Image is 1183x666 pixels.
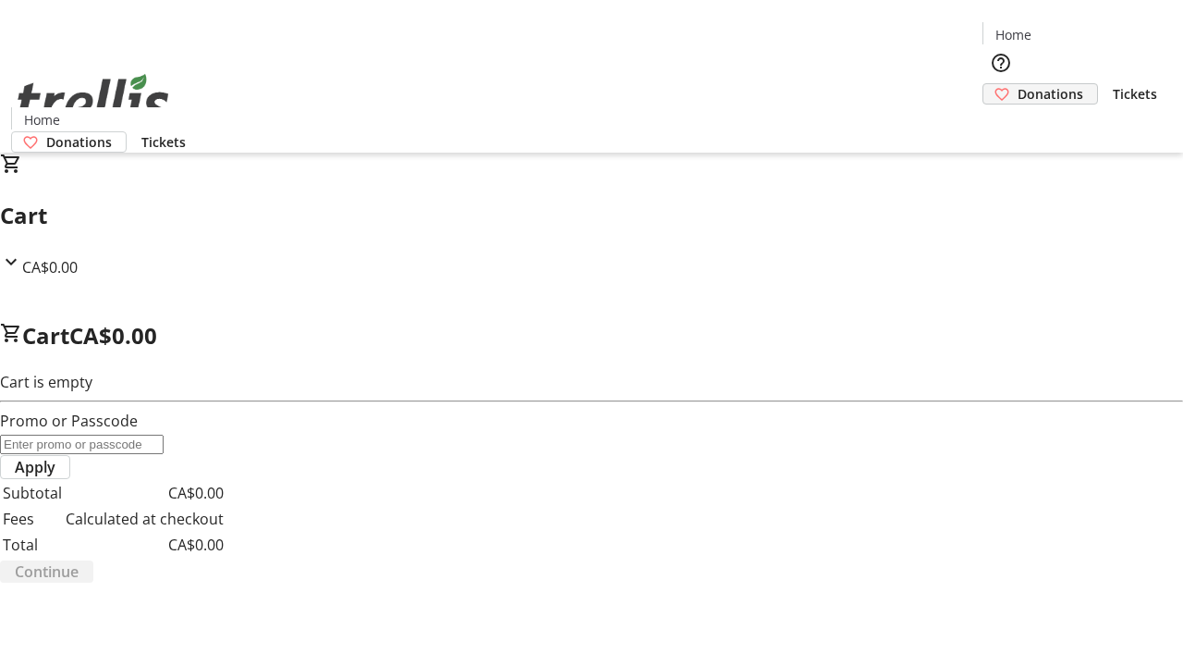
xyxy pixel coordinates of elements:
a: Home [983,25,1043,44]
span: CA$0.00 [69,320,157,351]
span: Donations [46,132,112,152]
span: Apply [15,456,55,478]
span: Home [24,110,60,129]
a: Tickets [1098,84,1172,104]
a: Donations [982,83,1098,105]
span: Home [995,25,1031,44]
button: Cart [982,105,1019,142]
td: Subtotal [2,481,63,505]
img: Orient E2E Organization 9WygBC0EK7's Logo [11,54,176,146]
a: Home [12,110,71,129]
span: Tickets [141,132,186,152]
button: Help [982,44,1019,81]
td: Total [2,533,63,557]
td: Calculated at checkout [65,507,225,531]
td: Fees [2,507,63,531]
span: Donations [1018,84,1083,104]
td: CA$0.00 [65,481,225,505]
span: Tickets [1113,84,1157,104]
a: Tickets [127,132,201,152]
td: CA$0.00 [65,533,225,557]
a: Donations [11,131,127,153]
span: CA$0.00 [22,257,78,277]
